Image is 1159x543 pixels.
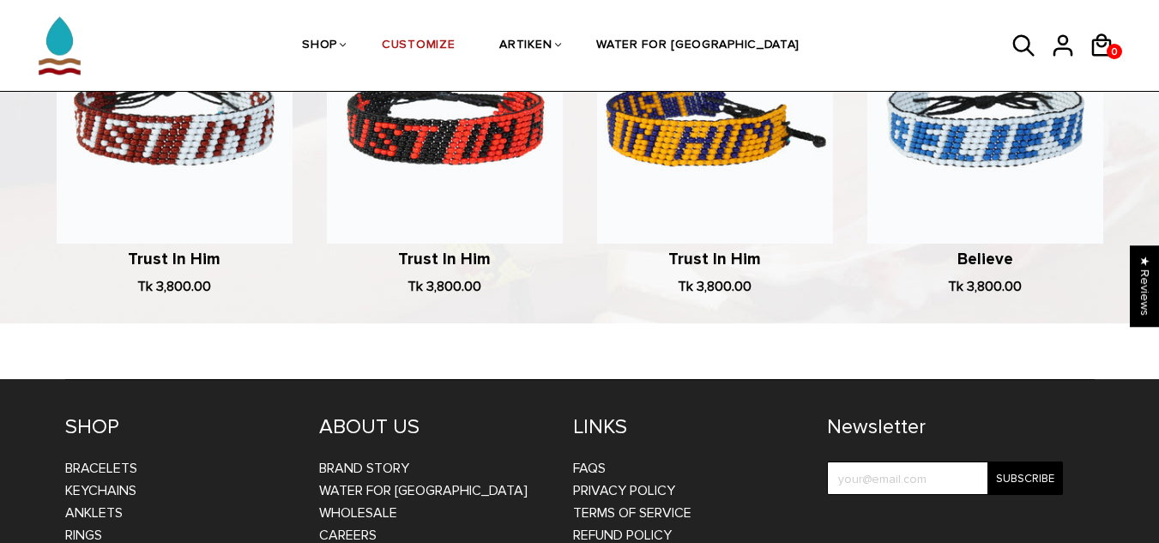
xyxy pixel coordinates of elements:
span: Tk 3,800.00 [948,278,1022,295]
a: WATER FOR [GEOGRAPHIC_DATA] [319,482,528,499]
a: WATER FOR [GEOGRAPHIC_DATA] [596,1,800,92]
a: Bracelets [65,460,137,477]
a: BRAND STORY [319,460,409,477]
span: Tk 3,800.00 [678,278,752,295]
input: Subscribe [987,462,1063,495]
a: Trust In Him [668,250,761,269]
a: FAQs [573,460,606,477]
a: ARTIKEN [499,1,552,92]
h4: SHOP [65,414,293,440]
a: Privacy Policy [573,482,675,499]
a: Believe [957,250,1013,269]
div: Click to open Judge.me floating reviews tab [1130,245,1159,327]
a: 0 [1107,44,1122,59]
span: 0 [1107,41,1122,63]
h4: LINKS [573,414,801,440]
a: Terms of Service [573,504,691,522]
span: Tk 3,800.00 [407,278,481,295]
a: Trust In Him [398,250,491,269]
a: Trust In Him [128,250,220,269]
h4: ABOUT US [319,414,547,440]
a: Keychains [65,482,136,499]
input: your@email.com [827,462,1063,495]
a: CUSTOMIZE [382,1,455,92]
a: Anklets [65,504,123,522]
a: WHOLESALE [319,504,397,522]
span: Tk 3,800.00 [137,278,211,295]
a: SHOP [302,1,337,92]
h4: Newsletter [827,414,1063,440]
